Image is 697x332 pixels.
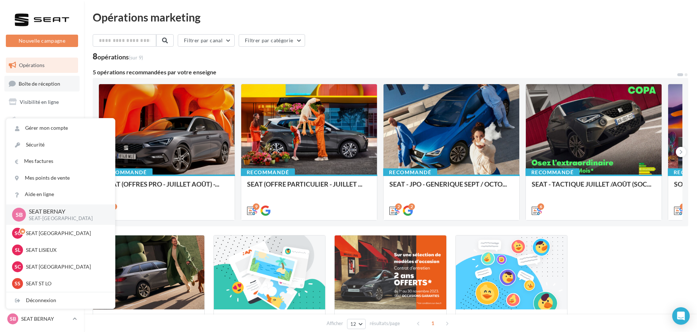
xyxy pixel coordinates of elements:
span: SB [16,210,23,219]
div: 2 [395,203,402,210]
button: 12 [347,319,366,329]
a: Médiathèque [4,149,80,164]
p: SEAT ST LO [26,280,106,287]
p: SEAT BERNAY [29,207,103,216]
p: SEAT-[GEOGRAPHIC_DATA] [29,215,103,222]
a: Gérer mon compte [6,120,115,136]
p: SEAT BERNAY [21,315,70,323]
span: SEAT (OFFRES PRO - JUILLET AOÛT) -... [105,180,219,188]
a: Sécurité [6,137,115,153]
button: Filtrer par catégorie [239,34,305,47]
a: Aide en ligne [6,186,115,203]
span: SC [15,263,21,270]
a: Calendrier [4,167,80,182]
p: SEAT [GEOGRAPHIC_DATA] [26,230,106,237]
span: Opérations [19,62,45,68]
span: Afficher [327,320,343,327]
div: Recommandé [99,168,153,176]
a: Contacts [4,131,80,146]
button: Filtrer par canal [178,34,235,47]
div: 8 [93,52,143,60]
p: SEAT LISIEUX [26,246,106,254]
div: Déconnexion [6,292,115,309]
a: Campagnes [4,113,80,128]
span: (sur 9) [129,54,143,60]
span: SC [15,230,21,237]
div: 2 [408,203,415,210]
a: PLV et print personnalisable [4,185,80,207]
a: Campagnes DataOnDemand [4,209,80,231]
p: SEAT [GEOGRAPHIC_DATA] [26,263,106,270]
div: Recommandé [383,168,437,176]
span: Boîte de réception [19,80,60,86]
a: Mes points de vente [6,170,115,186]
div: 6 [538,203,544,210]
span: 1 [427,317,439,329]
span: Campagnes [18,117,45,123]
div: 5 opérations recommandées par votre enseigne [93,69,677,75]
span: SEAT - TACTIQUE JUILLET /AOÛT (SOC... [532,180,651,188]
div: Recommandé [525,168,579,176]
div: Recommandé [241,168,295,176]
button: Nouvelle campagne [6,35,78,47]
span: SL [15,246,20,254]
div: Opérations marketing [93,12,688,23]
span: SB [10,315,16,323]
span: 12 [350,321,357,327]
a: Mes factures [6,153,115,169]
div: Open Intercom Messenger [672,307,690,325]
div: 3 [680,203,686,210]
span: Visibilité en ligne [20,99,59,105]
div: opérations [97,54,143,60]
span: SS [15,280,20,287]
a: Opérations [4,58,80,73]
span: SEAT - JPO - GENERIQUE SEPT / OCTO... [389,180,507,188]
span: résultats/page [370,320,400,327]
div: 9 [253,203,259,210]
a: Visibilité en ligne [4,94,80,110]
span: SEAT (OFFRE PARTICULIER - JUILLET ... [247,180,362,188]
a: SB SEAT BERNAY [6,312,78,326]
a: Boîte de réception [4,76,80,91]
